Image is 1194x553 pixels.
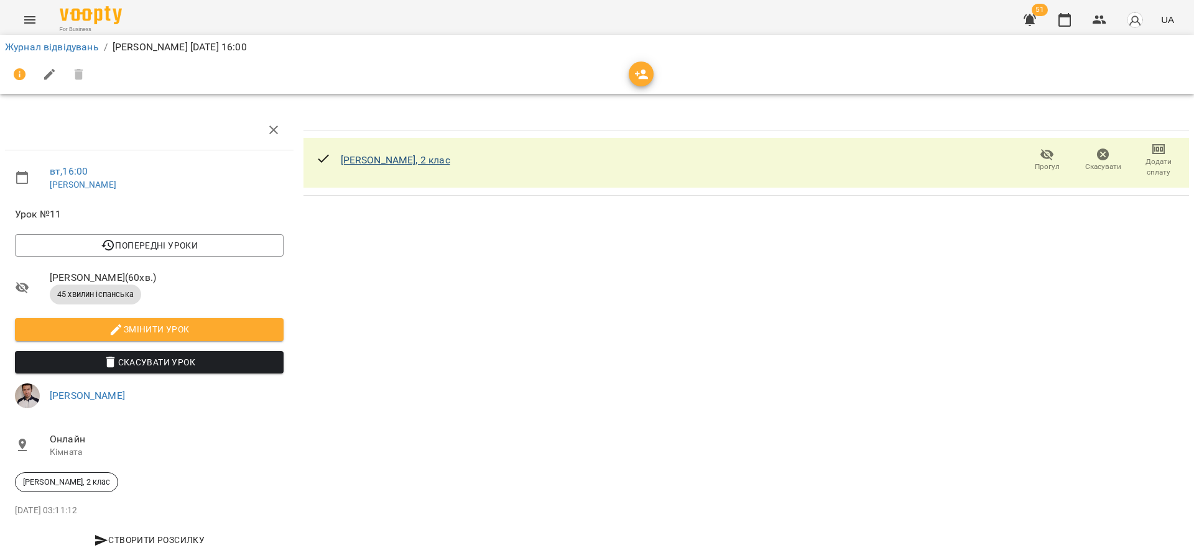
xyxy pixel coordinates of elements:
span: Створити розсилку [20,532,279,547]
a: вт , 16:00 [50,165,88,177]
span: Скасувати Урок [25,355,274,370]
span: Онлайн [50,432,284,447]
button: UA [1156,8,1179,31]
img: Voopty Logo [60,6,122,24]
img: avatar_s.png [1126,11,1144,29]
a: [PERSON_NAME] [50,390,125,401]
button: Створити розсилку [15,529,284,551]
span: For Business [60,25,122,34]
button: Menu [15,5,45,35]
button: Попередні уроки [15,234,284,257]
button: Змінити урок [15,318,284,340]
span: 51 [1032,4,1048,16]
span: [PERSON_NAME] ( 60 хв. ) [50,270,284,285]
img: a6289a1b258ea427be03fde2b880e2ca.jpg [15,383,40,408]
a: [PERSON_NAME] [50,180,116,190]
span: UA [1161,13,1174,26]
p: [PERSON_NAME] [DATE] 16:00 [113,40,247,55]
p: [DATE] 03:11:12 [15,505,284,517]
p: Кімната [50,446,284,459]
div: [PERSON_NAME], 2 клас [15,472,118,492]
span: [PERSON_NAME], 2 клас [16,477,118,488]
a: Журнал відвідувань [5,41,99,53]
li: / [104,40,108,55]
span: Скасувати [1085,162,1121,172]
button: Прогул [1019,143,1075,178]
nav: breadcrumb [5,40,1189,55]
span: Урок №11 [15,207,284,222]
span: Змінити урок [25,322,274,337]
span: Додати сплату [1138,157,1179,178]
button: Скасувати [1075,143,1131,178]
span: 45 хвилин іспанська [50,289,141,300]
span: Попередні уроки [25,238,274,253]
a: [PERSON_NAME], 2 клас [341,154,450,166]
span: Прогул [1035,162,1060,172]
button: Скасувати Урок [15,351,284,373]
button: Додати сплату [1131,143,1187,178]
